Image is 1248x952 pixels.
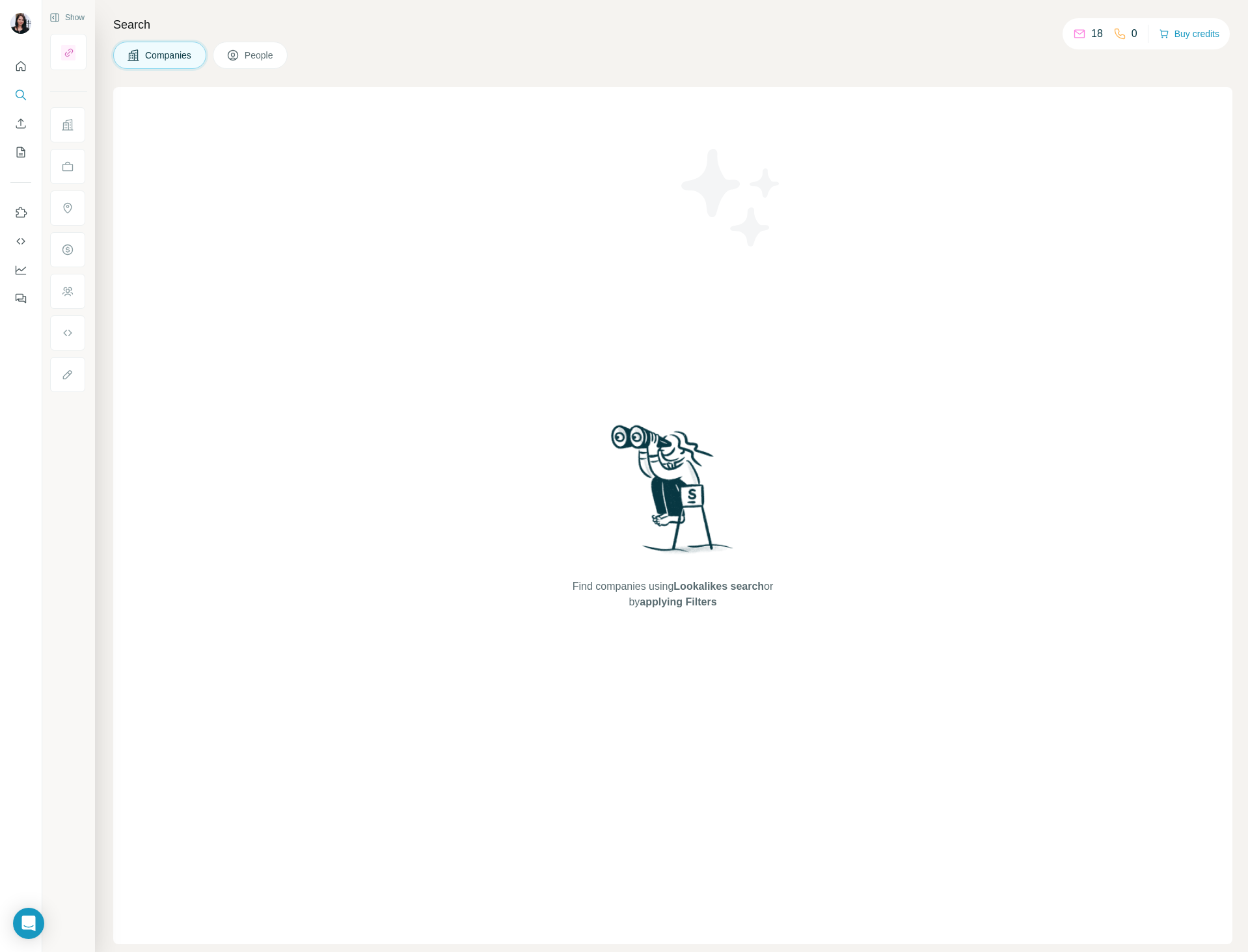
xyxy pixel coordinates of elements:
span: applying Filters [640,596,716,607]
img: Avatar [10,13,31,34]
h4: Search [113,16,1232,34]
button: Buy credits [1159,25,1219,43]
button: Feedback [10,287,31,310]
img: Surfe Illustration - Stars [673,139,790,256]
div: Open Intercom Messenger [13,908,44,939]
span: People [245,49,275,62]
span: Companies [145,49,193,62]
button: Show [40,8,94,27]
span: Lookalikes search [673,581,764,592]
button: Quick start [10,55,31,78]
button: Dashboard [10,258,31,282]
button: Use Surfe API [10,230,31,253]
p: 0 [1132,26,1137,42]
button: My lists [10,140,31,164]
span: Find companies using or by [569,579,777,610]
img: Surfe Illustration - Woman searching with binoculars [605,421,740,566]
button: Search [10,83,31,107]
button: Use Surfe on LinkedIn [10,201,31,224]
button: Enrich CSV [10,112,31,135]
p: 18 [1091,26,1103,42]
